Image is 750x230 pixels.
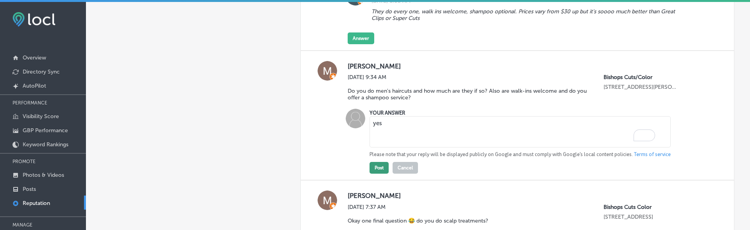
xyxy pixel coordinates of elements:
p: Please note that your reply will be displayed publicly on Google and must comply with Google's lo... [370,151,671,158]
p: 3000 NE ANDRESEN RD., #104B [604,84,679,90]
p: Posts [23,186,36,192]
label: [DATE] 9:34 AM [348,74,604,81]
p: AutoPilot [23,83,46,89]
textarea: To enrich screen reader interactions, please activate Accessibility in Grammarly extension settings [370,116,671,147]
p: Visibility Score [23,113,59,120]
p: GBP Performance [23,127,68,134]
p: Reputation [23,200,50,207]
p: Keyword Rankings [23,141,68,148]
label: [PERSON_NAME] [348,62,715,70]
a: Terms of service [634,151,671,158]
button: Post [370,162,389,174]
p: Bishops Cuts/Color [604,74,679,81]
label: [DATE] 7:37 AM [348,204,494,210]
p: They do every one, walk ins welcome, shampoo optional. Prices vary from $30 up but it’s soooo muc... [371,8,675,22]
img: fda3e92497d09a02dc62c9cd864e3231.png [12,12,55,27]
label: [PERSON_NAME] [348,192,715,200]
p: Photos & Videos [23,172,64,178]
p: Bishops Cuts Color [604,204,679,210]
p: Directory Sync [23,68,60,75]
label: YOUR ANSWER [370,110,405,116]
button: Answer [348,32,374,44]
p: Okay one final question 😂 do you do scalp treatments? [348,217,488,224]
button: Cancel [393,162,418,174]
p: 16020 Southeast Mill Plain Boulevard [604,214,679,220]
p: Do you do men's haircuts and how much are they if so? Also are walk-ins welcome and do you offer ... [348,88,598,101]
p: Overview [23,54,46,61]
